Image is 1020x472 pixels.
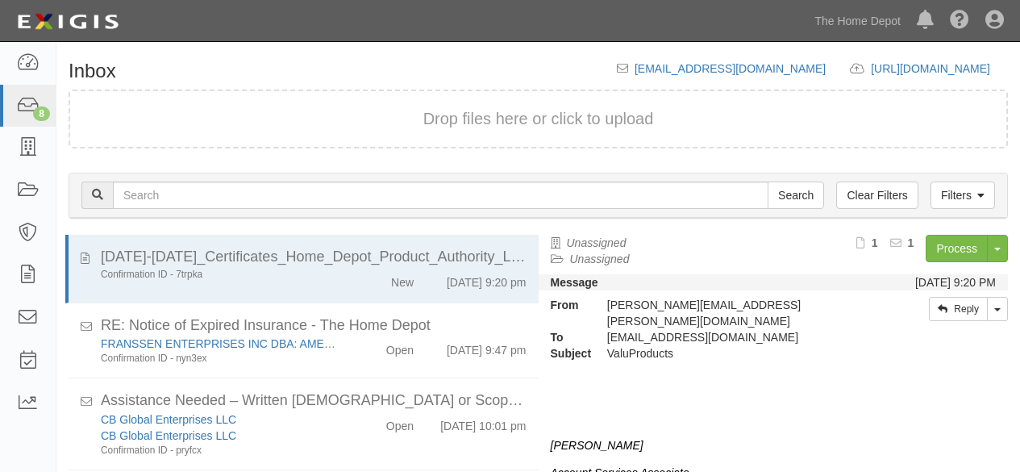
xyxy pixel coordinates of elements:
a: [EMAIL_ADDRESS][DOMAIN_NAME] [635,62,826,75]
input: Search [768,182,824,209]
div: 2025-2026_Certificates_Home_Depot_Product_Authority_LLC-ValuProducts.pdf [101,247,527,268]
div: [PERSON_NAME][EMAIL_ADDRESS][PERSON_NAME][DOMAIN_NAME] [595,297,879,329]
div: RE: Notice of Expired Insurance - The Home Depot [101,315,527,336]
a: Clear Filters [836,182,918,209]
a: FRANSSEN ENTERPRISES INC DBA: AMERICAN CLEANING TECHNOLOGIES [101,337,513,350]
div: Open [386,336,414,358]
a: Filters [930,182,995,209]
div: Open [386,411,414,434]
a: Process [926,235,988,262]
div: [DATE] 9:47 pm [447,336,527,358]
strong: From [539,297,595,313]
div: Confirmation ID - 7trpka [101,268,339,282]
div: [DATE] 9:20 PM [915,274,996,290]
a: Unassigned [567,236,627,249]
a: CB Global Enterprises LLC [101,413,236,426]
b: 1 [908,236,914,249]
div: 8 [33,107,50,121]
a: Reply [929,297,988,321]
input: Search [113,182,768,209]
div: New [391,268,414,290]
strong: To [539,329,595,345]
button: Drop files here or click to upload [423,107,654,131]
h1: Inbox [69,61,116,81]
div: Confirmation ID - pryfcx [101,444,339,457]
i: Help Center - Complianz [950,11,969,31]
img: logo-5460c22ac91f19d4615b14bd174203de0afe785f0fc80cf4dbbc73dc1793850b.png [12,7,123,36]
strong: Message [551,276,598,289]
div: ValuProducts [595,345,879,361]
b: 1 [872,236,878,249]
strong: Subject [539,345,595,361]
div: [DATE] 9:20 pm [447,268,527,290]
div: Confirmation ID - nyn3ex [101,352,339,365]
div: Assistance Needed – Written Contract or Scope of Work for COI (Home Depot Onboarding) [101,391,527,411]
div: [DATE] 10:01 pm [440,411,526,434]
a: Unassigned [570,253,630,265]
i: [PERSON_NAME] [551,439,643,452]
a: CB Global Enterprises LLC [101,429,236,442]
a: The Home Depot [806,5,909,37]
div: inbox@thdmerchandising.complianz.com [595,329,879,345]
a: [URL][DOMAIN_NAME] [871,62,1008,75]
